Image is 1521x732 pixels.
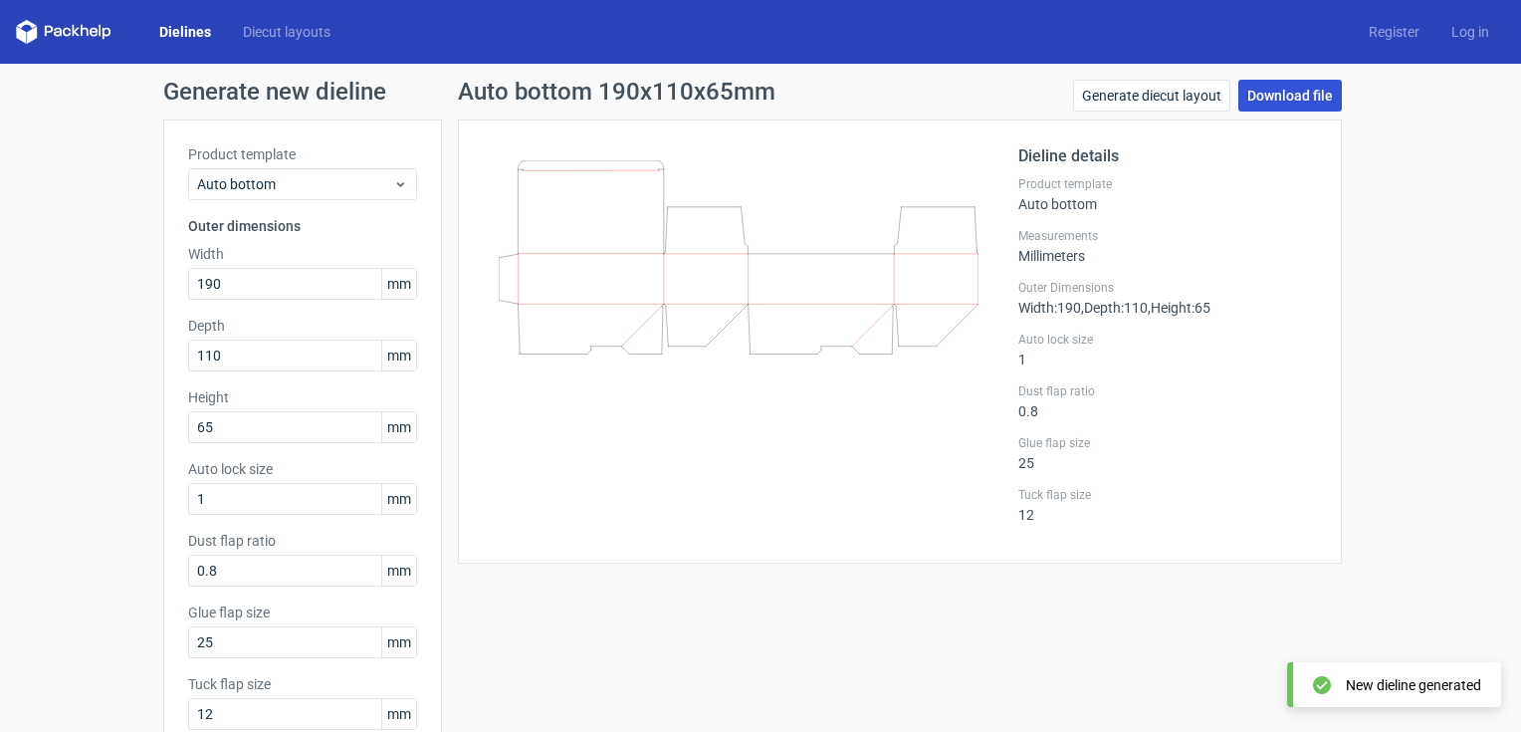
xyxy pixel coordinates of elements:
span: , Depth : 110 [1081,300,1148,316]
div: New dieline generated [1346,675,1481,695]
span: mm [381,627,416,657]
a: Generate diecut layout [1073,80,1230,112]
h1: Auto bottom 190x110x65mm [458,80,775,104]
label: Glue flap size [1018,435,1317,451]
a: Log in [1435,22,1505,42]
h1: Generate new dieline [163,80,1358,104]
label: Product template [188,144,417,164]
label: Auto lock size [1018,332,1317,348]
label: Auto lock size [188,459,417,479]
label: Height [188,387,417,407]
div: 25 [1018,435,1317,471]
div: Millimeters [1018,228,1317,264]
a: Dielines [143,22,227,42]
div: Auto bottom [1018,176,1317,212]
label: Outer Dimensions [1018,280,1317,296]
label: Dust flap ratio [188,531,417,551]
a: Download file [1238,80,1342,112]
span: mm [381,556,416,586]
label: Depth [188,316,417,336]
label: Width [188,244,417,264]
span: mm [381,484,416,514]
div: 0.8 [1018,383,1317,419]
label: Measurements [1018,228,1317,244]
div: 12 [1018,487,1317,523]
h2: Dieline details [1018,144,1317,168]
span: mm [381,269,416,299]
label: Glue flap size [188,603,417,622]
span: Width : 190 [1018,300,1081,316]
label: Tuck flap size [188,674,417,694]
span: Auto bottom [197,174,393,194]
a: Diecut layouts [227,22,346,42]
label: Dust flap ratio [1018,383,1317,399]
label: Tuck flap size [1018,487,1317,503]
span: mm [381,699,416,729]
span: mm [381,341,416,370]
span: , Height : 65 [1148,300,1210,316]
div: 1 [1018,332,1317,367]
a: Register [1353,22,1435,42]
h3: Outer dimensions [188,216,417,236]
span: mm [381,412,416,442]
label: Product template [1018,176,1317,192]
